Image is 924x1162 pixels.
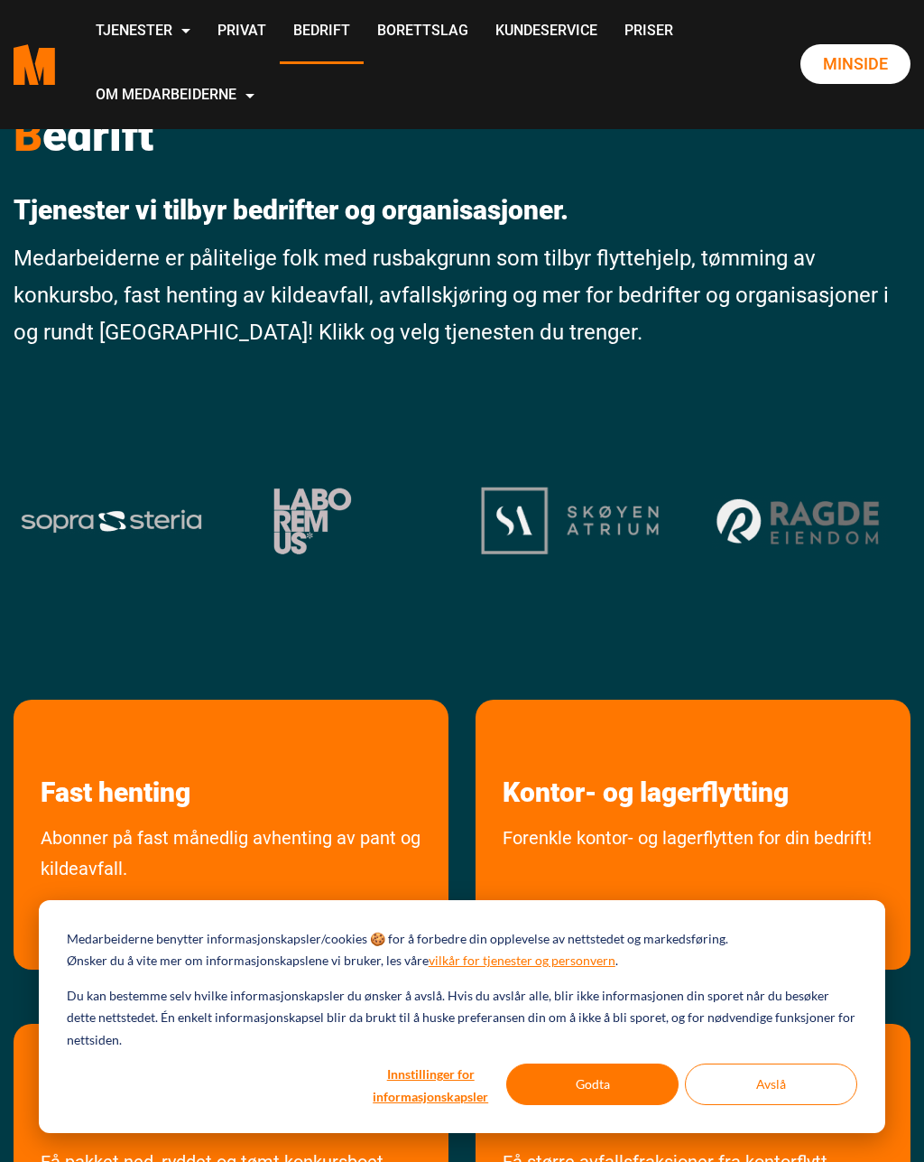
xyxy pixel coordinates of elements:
[14,108,910,163] h1: edrift
[67,928,728,951] p: Medarbeiderne benytter informasjonskapsler/cookies 🍪 for å forbedre din opplevelse av nettstedet ...
[67,985,857,1052] p: Du kan bestemme selv hvilke informasjonskapsler du ønsker å avslå. Hvis du avslår alle, blir ikke...
[476,823,899,930] a: Forenkle kontor- og lagerflytten for din bedrift!
[250,488,375,554] img: Laboremus logo og 1
[39,900,885,1133] div: Cookie banner
[14,700,217,809] a: les mer om Fast henting
[14,240,910,350] p: Medarbeiderne er pålitelige folk med rusbakgrunn som tilbyr flyttehjelp, tømming av konkursbo, fa...
[14,1024,199,1133] a: les mer om Konkursbo
[685,1064,857,1105] button: Avslå
[82,64,268,128] a: Om Medarbeiderne
[14,31,55,98] a: Medarbeiderne start page
[476,700,816,809] a: les mer om Kontor- og lagerflytting
[429,950,615,972] a: vilkår for tjenester og personvern
[67,950,618,972] p: Ønsker du å vite mer om informasjonskapslene vi bruker, les våre .
[361,1064,500,1105] button: Innstillinger for informasjonskapsler
[800,44,910,84] a: Minside
[14,823,448,961] a: Abonner på fast månedlig avhenting av pant og kildeavfall.
[481,487,659,554] img: logo okbnbonwi65nevcbb1i9s8fi7cq4v3pheurk5r3yf4
[14,194,910,227] p: Tjenester vi tilbyr bedrifter og organisasjoner.
[20,508,203,534] img: sopra steria logo
[14,109,42,162] span: B
[711,493,888,549] img: ragde okbn97d8gwrerwy0sgwppcyprqy9juuzeksfkgscu8 2
[506,1064,679,1105] button: Godta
